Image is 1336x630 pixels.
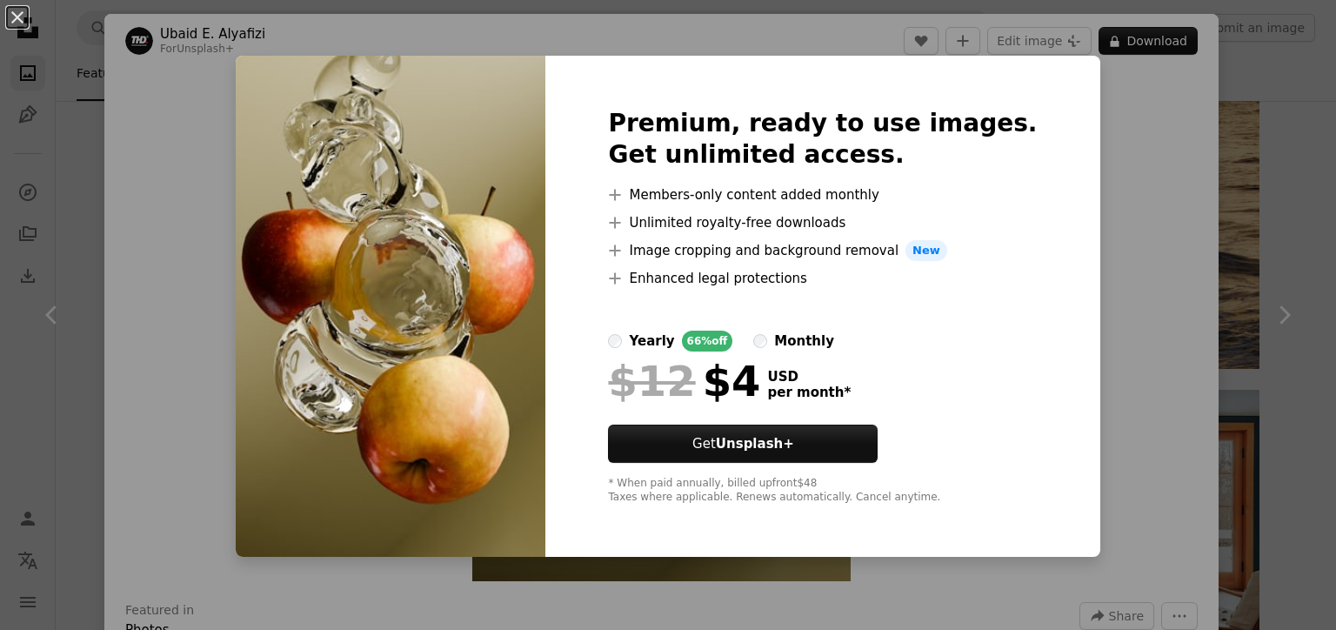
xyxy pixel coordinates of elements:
button: GetUnsplash+ [608,425,878,463]
li: Unlimited royalty-free downloads [608,212,1037,233]
span: USD [767,369,851,385]
strong: Unsplash+ [716,436,794,452]
input: monthly [753,334,767,348]
li: Enhanced legal protections [608,268,1037,289]
div: monthly [774,331,834,352]
h2: Premium, ready to use images. Get unlimited access. [608,108,1037,171]
input: yearly66%off [608,334,622,348]
span: New [905,240,947,261]
li: Image cropping and background removal [608,240,1037,261]
span: per month * [767,385,851,400]
div: yearly [629,331,674,352]
span: $12 [608,359,695,404]
div: 66% off [682,331,733,352]
img: premium_photo-1757478677055-85288730a5c2 [236,56,545,557]
div: $4 [608,359,760,404]
li: Members-only content added monthly [608,184,1037,205]
div: * When paid annually, billed upfront $48 Taxes where applicable. Renews automatically. Cancel any... [608,477,1037,505]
